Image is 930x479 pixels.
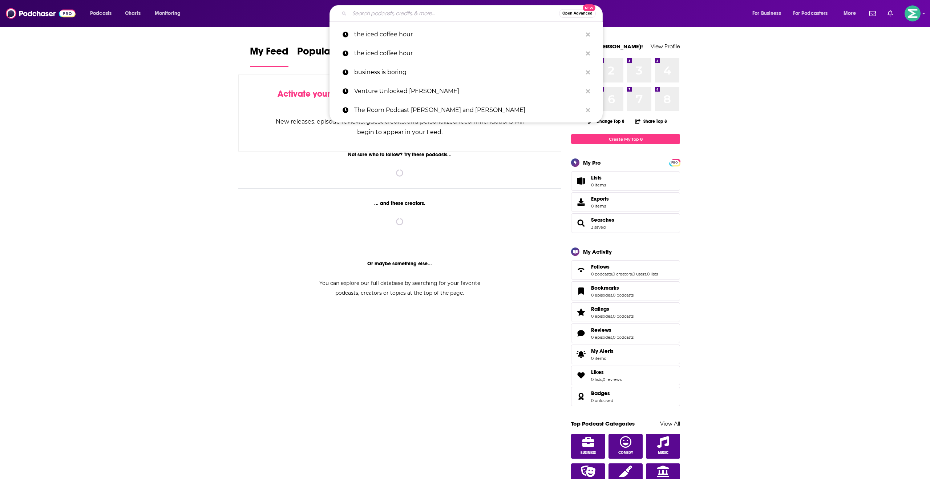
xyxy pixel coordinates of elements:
[591,306,634,312] a: Ratings
[581,451,596,455] span: Business
[574,176,588,186] span: Lists
[591,217,614,223] a: Searches
[635,114,667,128] button: Share Top 8
[574,349,588,359] span: My Alerts
[905,5,921,21] span: Logged in as LKassela
[612,293,613,298] span: ,
[571,345,680,364] a: My Alerts
[574,328,588,338] a: Reviews
[608,434,643,459] a: Comedy
[562,12,593,15] span: Open Advanced
[613,335,634,340] a: 0 podcasts
[591,271,612,277] a: 0 podcasts
[612,335,613,340] span: ,
[571,434,605,459] a: Business
[329,82,603,101] a: Venture Unlocked [PERSON_NAME]
[571,302,680,322] span: Ratings
[6,7,76,20] img: Podchaser - Follow, Share and Rate Podcasts
[349,8,559,19] input: Search podcasts, credits, & more...
[647,271,658,277] a: 0 lists
[125,8,141,19] span: Charts
[591,335,612,340] a: 0 episodes
[275,116,525,137] div: New releases, episode reviews, guest credits, and personalized recommendations will begin to appe...
[658,451,668,455] span: Music
[602,377,603,382] span: ,
[905,5,921,21] button: Show profile menu
[571,192,680,212] a: Exports
[866,7,879,20] a: Show notifications dropdown
[905,5,921,21] img: User Profile
[591,377,602,382] a: 0 lists
[591,263,610,270] span: Follows
[838,8,865,19] button: open menu
[329,44,603,63] a: the iced coffee hour
[613,314,634,319] a: 0 podcasts
[150,8,190,19] button: open menu
[591,174,602,181] span: Lists
[651,43,680,50] a: View Profile
[591,369,604,375] span: Likes
[336,5,610,22] div: Search podcasts, credits, & more...
[571,420,635,427] a: Top Podcast Categories
[591,306,609,312] span: Ratings
[613,293,634,298] a: 0 podcasts
[660,420,680,427] a: View All
[747,8,790,19] button: open menu
[591,225,606,230] a: 3 saved
[310,278,489,298] div: You can explore our full database by searching for your favorite podcasts, creators or topics at ...
[329,63,603,82] a: business is boring
[591,390,613,397] a: Badges
[574,218,588,228] a: Searches
[591,327,611,333] span: Reviews
[574,265,588,275] a: Follows
[583,159,601,166] div: My Pro
[591,293,612,298] a: 0 episodes
[238,200,561,206] div: ... and these creators.
[752,8,781,19] span: For Business
[354,63,582,82] p: business is boring
[120,8,145,19] a: Charts
[275,89,525,110] div: by following Podcasts, Creators, Lists, and other Users!
[632,271,632,277] span: ,
[591,314,612,319] a: 0 episodes
[603,377,622,382] a: 0 reviews
[155,8,181,19] span: Monitoring
[90,8,112,19] span: Podcasts
[354,44,582,63] p: the iced coffee hour
[571,366,680,385] span: Likes
[844,8,856,19] span: More
[591,182,606,188] span: 0 items
[591,204,609,209] span: 0 items
[250,45,288,62] span: My Feed
[571,323,680,343] span: Reviews
[612,271,632,277] a: 0 creators
[591,327,634,333] a: Reviews
[591,196,609,202] span: Exports
[591,356,614,361] span: 0 items
[354,25,582,44] p: the iced coffee hour
[571,387,680,406] span: Badges
[793,8,828,19] span: For Podcasters
[584,117,629,126] button: Change Top 8
[571,134,680,144] a: Create My Top 8
[591,348,614,354] span: My Alerts
[574,286,588,296] a: Bookmarks
[591,285,634,291] a: Bookmarks
[591,263,658,270] a: Follows
[250,45,288,67] a: My Feed
[574,197,588,207] span: Exports
[670,160,679,165] a: PRO
[591,174,606,181] span: Lists
[278,88,352,99] span: Activate your Feed
[354,101,582,120] p: The Room Podcast Madison McIlwain and Claudia Laurie
[297,45,359,67] a: Popular Feed
[583,4,596,11] span: New
[297,45,359,62] span: Popular Feed
[574,370,588,381] a: Likes
[618,451,633,455] span: Comedy
[574,391,588,402] a: Badges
